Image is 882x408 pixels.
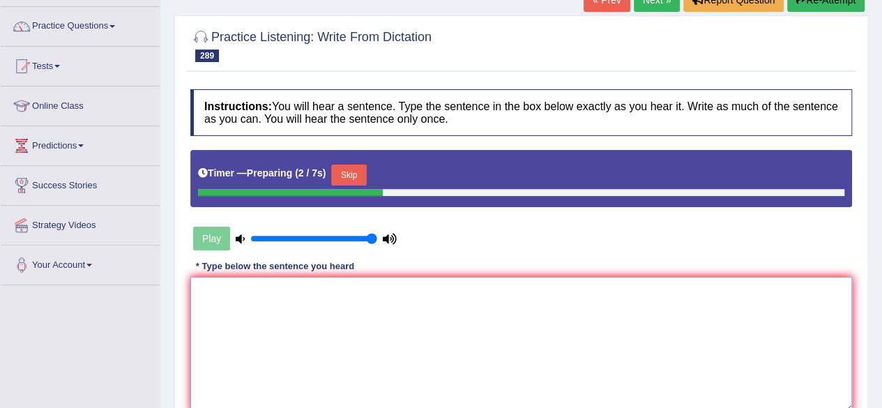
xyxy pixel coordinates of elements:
a: Tests [1,47,160,82]
button: Skip [331,165,366,186]
h5: Timer — [198,168,326,179]
a: Online Class [1,86,160,121]
h4: You will hear a sentence. Type the sentence in the box below exactly as you hear it. Write as muc... [190,89,852,136]
div: * Type below the sentence you heard [190,259,360,273]
b: ) [323,167,326,179]
span: 289 [195,50,219,62]
b: 2 / 7s [298,167,323,179]
a: Strategy Videos [1,206,160,241]
b: Instructions: [204,100,272,112]
b: ( [295,167,298,179]
a: Success Stories [1,166,160,201]
b: Preparing [247,167,292,179]
a: Predictions [1,126,160,161]
a: Practice Questions [1,7,160,42]
a: Your Account [1,245,160,280]
h2: Practice Listening: Write From Dictation [190,27,432,62]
